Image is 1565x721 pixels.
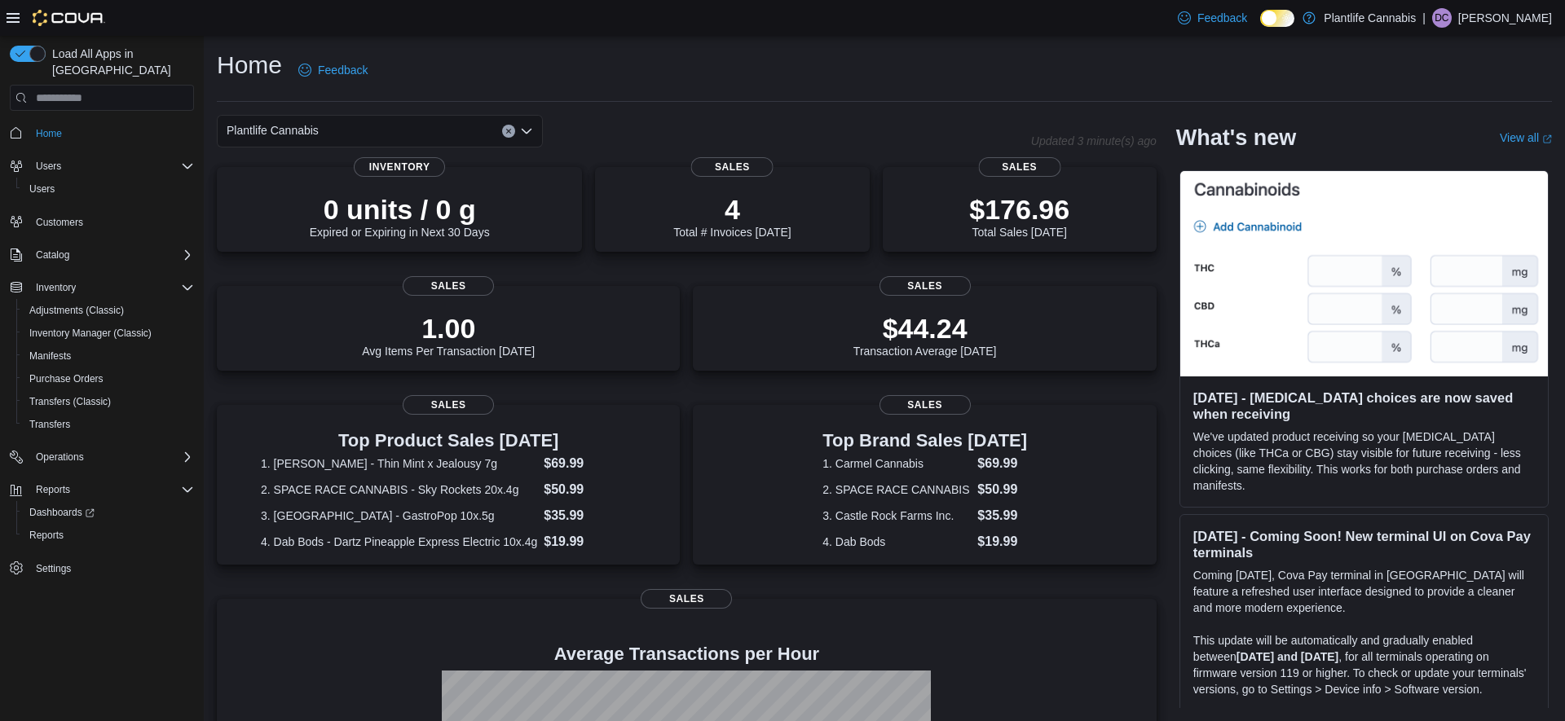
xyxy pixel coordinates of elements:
[1260,10,1294,27] input: Dark Mode
[29,447,90,467] button: Operations
[261,481,537,498] dt: 2. SPACE RACE CANNABIS - Sky Rockets 20x.4g
[16,299,201,322] button: Adjustments (Classic)
[23,369,110,389] a: Purchase Orders
[227,121,319,140] span: Plantlife Cannabis
[23,179,61,199] a: Users
[362,312,535,345] p: 1.00
[23,392,194,411] span: Transfers (Classic)
[16,367,201,390] button: Purchase Orders
[691,157,774,177] span: Sales
[29,156,68,176] button: Users
[822,455,971,472] dt: 1. Carmel Cannabis
[36,562,71,575] span: Settings
[354,157,445,177] span: Inventory
[969,193,1069,226] p: $176.96
[977,532,1027,552] dd: $19.99
[16,524,201,547] button: Reports
[673,193,791,239] div: Total # Invoices [DATE]
[1324,8,1416,28] p: Plantlife Cannabis
[978,157,1060,177] span: Sales
[29,124,68,143] a: Home
[292,54,374,86] a: Feedback
[29,558,194,578] span: Settings
[310,193,490,239] div: Expired or Expiring in Next 30 Days
[1542,134,1552,144] svg: External link
[403,276,494,296] span: Sales
[16,322,201,345] button: Inventory Manager (Classic)
[261,508,537,524] dt: 3. [GEOGRAPHIC_DATA] - GastroPop 10x.5g
[3,210,201,234] button: Customers
[23,369,194,389] span: Purchase Orders
[29,245,194,265] span: Catalog
[23,301,130,320] a: Adjustments (Classic)
[3,244,201,266] button: Catalog
[23,346,77,366] a: Manifests
[3,478,201,501] button: Reports
[544,532,636,552] dd: $19.99
[310,193,490,226] p: 0 units / 0 g
[33,10,105,26] img: Cova
[10,114,194,622] nav: Complex example
[641,589,732,609] span: Sales
[23,323,158,343] a: Inventory Manager (Classic)
[23,179,194,199] span: Users
[1176,125,1296,151] h2: What's new
[29,327,152,340] span: Inventory Manager (Classic)
[23,301,194,320] span: Adjustments (Classic)
[23,415,77,434] a: Transfers
[1193,528,1535,561] h3: [DATE] - Coming Soon! New terminal UI on Cova Pay terminals
[544,480,636,499] dd: $50.99
[544,454,636,473] dd: $69.99
[29,278,194,297] span: Inventory
[362,312,535,358] div: Avg Items Per Transaction [DATE]
[29,278,82,297] button: Inventory
[29,156,194,176] span: Users
[29,122,194,143] span: Home
[1193,567,1535,616] p: Coming [DATE], Cova Pay terminal in [GEOGRAPHIC_DATA] will feature a refreshed user interface des...
[16,178,201,200] button: Users
[1171,2,1254,34] a: Feedback
[822,481,971,498] dt: 2. SPACE RACE CANNABIS
[3,556,201,580] button: Settings
[36,281,76,294] span: Inventory
[16,501,201,524] a: Dashboards
[36,127,62,140] span: Home
[29,350,71,363] span: Manifests
[673,193,791,226] p: 4
[29,529,64,542] span: Reports
[29,182,55,196] span: Users
[3,121,201,144] button: Home
[29,447,194,467] span: Operations
[261,455,537,472] dt: 1. [PERSON_NAME] - Thin Mint x Jealousy 7g
[977,506,1027,525] dd: $35.99
[977,480,1027,499] dd: $50.99
[1435,8,1448,28] span: DC
[3,155,201,178] button: Users
[36,160,61,173] span: Users
[29,559,77,578] a: Settings
[36,483,70,496] span: Reports
[29,395,111,408] span: Transfers (Classic)
[16,345,201,367] button: Manifests
[29,372,104,385] span: Purchase Orders
[36,248,69,262] span: Catalog
[23,346,194,366] span: Manifests
[29,245,76,265] button: Catalog
[1197,10,1247,26] span: Feedback
[1260,27,1261,28] span: Dark Mode
[261,534,537,550] dt: 4. Dab Bods - Dartz Pineapple Express Electric 10x.4g
[29,304,124,317] span: Adjustments (Classic)
[3,446,201,468] button: Operations
[16,413,201,436] button: Transfers
[230,644,1144,664] h4: Average Transactions per Hour
[261,431,636,451] h3: Top Product Sales [DATE]
[23,323,194,343] span: Inventory Manager (Classic)
[318,62,368,78] span: Feedback
[23,503,194,522] span: Dashboards
[1458,8,1552,28] p: [PERSON_NAME]
[29,480,77,499] button: Reports
[879,276,971,296] span: Sales
[16,390,201,413] button: Transfers (Classic)
[36,216,83,229] span: Customers
[1193,632,1535,697] p: This update will be automatically and gradually enabled between , for all terminals operating on ...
